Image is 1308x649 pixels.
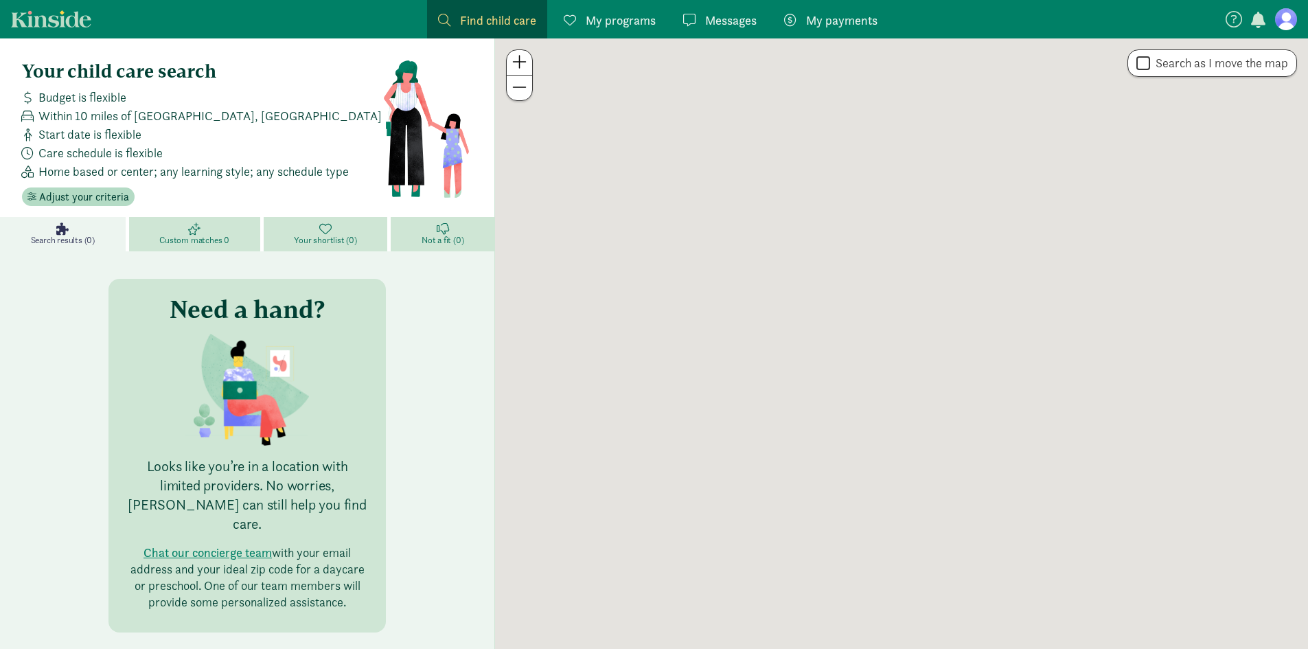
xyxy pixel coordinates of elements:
span: Your shortlist (0) [294,235,356,246]
a: Custom matches 0 [129,217,264,251]
span: My payments [806,11,877,30]
span: Budget is flexible [38,88,126,106]
span: Adjust your criteria [39,189,129,205]
span: Search results (0) [31,235,95,246]
h3: Need a hand? [170,295,325,323]
span: Start date is flexible [38,125,141,144]
span: Care schedule is flexible [38,144,163,162]
p: with your email address and your ideal zip code for a daycare or preschool. One of our team membe... [125,545,369,611]
label: Search as I move the map [1150,55,1288,71]
span: Not a fit (0) [422,235,463,246]
a: Kinside [11,10,91,27]
span: Home based or center; any learning style; any schedule type [38,162,349,181]
span: Messages [705,11,757,30]
span: Custom matches 0 [159,235,229,246]
button: Adjust your criteria [22,187,135,207]
p: Looks like you’re in a location with limited providers. No worries, [PERSON_NAME] can still help ... [125,457,369,534]
a: Your shortlist (0) [264,217,391,251]
a: Not a fit (0) [391,217,494,251]
h4: Your child care search [22,60,382,82]
span: Find child care [460,11,536,30]
span: Within 10 miles of [GEOGRAPHIC_DATA], [GEOGRAPHIC_DATA] [38,106,382,125]
span: My programs [586,11,656,30]
button: Chat our concierge team [144,545,272,561]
